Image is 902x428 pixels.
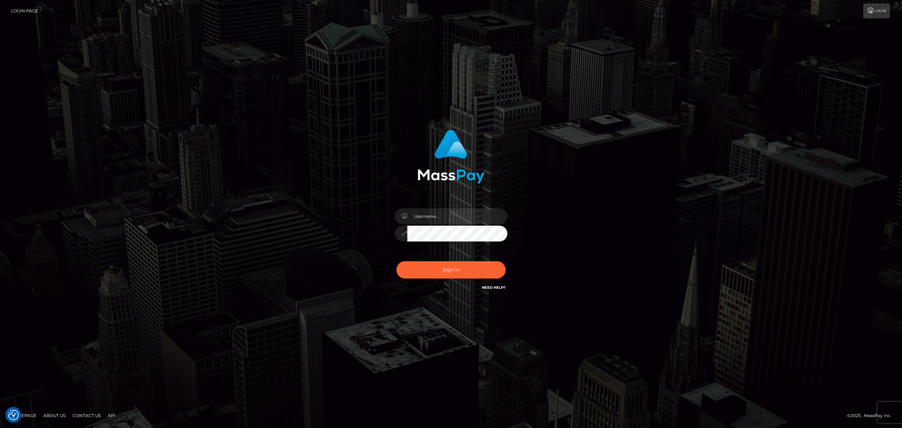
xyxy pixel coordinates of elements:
[8,410,39,421] a: Homepage
[41,410,68,421] a: About Us
[11,4,38,18] a: Login Page
[863,4,890,18] a: Login
[482,285,506,290] a: Need Help?
[70,410,104,421] a: Contact Us
[418,130,484,184] img: MassPay Login
[847,412,897,420] div: © 2025 , MassPay Inc.
[105,410,118,421] a: API
[396,261,506,279] button: Sign in
[8,410,19,420] img: Revisit consent button
[8,410,19,420] button: Consent Preferences
[407,208,507,224] input: Username...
